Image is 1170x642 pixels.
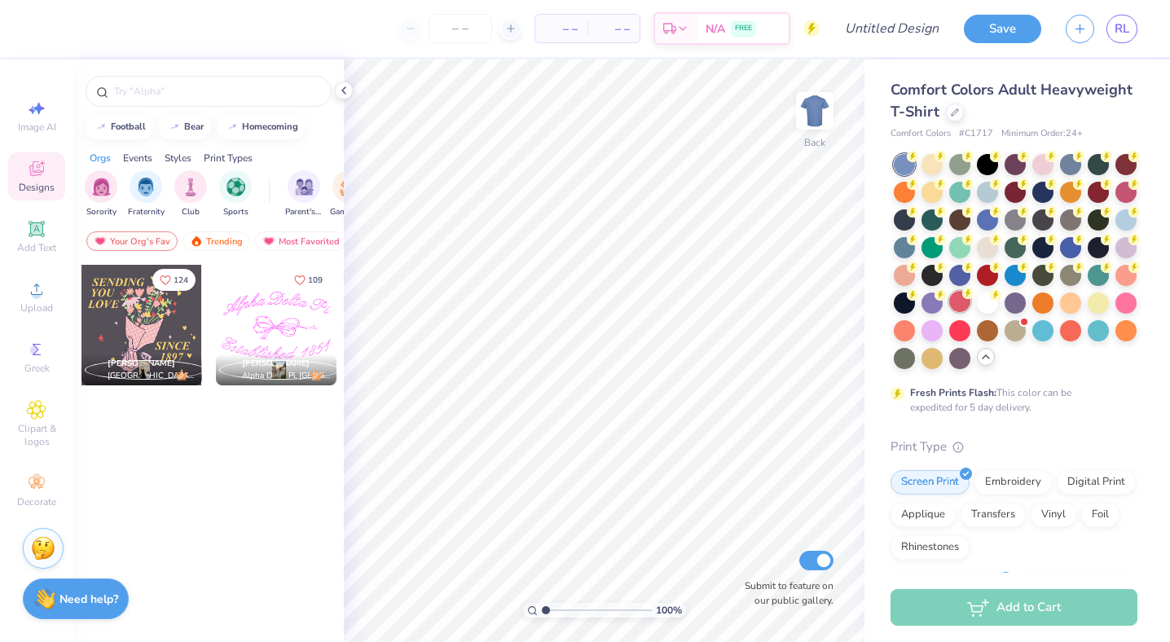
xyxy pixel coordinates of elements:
[17,495,56,508] span: Decorate
[1057,470,1136,495] div: Digital Print
[545,20,578,37] span: – –
[308,276,323,284] span: 109
[182,178,200,196] img: Club Image
[174,276,188,284] span: 124
[24,362,50,375] span: Greek
[108,358,175,369] span: [PERSON_NAME]
[340,178,358,196] img: Game Day Image
[19,181,55,194] span: Designs
[262,235,275,247] img: most_fav.gif
[974,470,1052,495] div: Embroidery
[1001,127,1083,141] span: Minimum Order: 24 +
[891,470,970,495] div: Screen Print
[85,170,117,218] button: filter button
[111,122,146,131] div: football
[285,170,323,218] div: filter for Parent's Weekend
[798,95,831,127] img: Back
[295,178,314,196] img: Parent's Weekend Image
[227,178,245,196] img: Sports Image
[656,603,682,618] span: 100 %
[330,206,367,218] span: Game Day
[18,121,56,134] span: Image AI
[219,170,252,218] div: filter for Sports
[182,206,200,218] span: Club
[735,23,752,34] span: FREE
[128,170,165,218] div: filter for Fraternity
[174,170,207,218] button: filter button
[226,122,239,132] img: trend_line.gif
[242,358,310,369] span: [PERSON_NAME]
[891,127,951,141] span: Comfort Colors
[137,178,155,196] img: Fraternity Image
[1081,503,1119,527] div: Foil
[223,206,249,218] span: Sports
[168,122,181,132] img: trend_line.gif
[330,170,367,218] button: filter button
[736,578,834,608] label: Submit to feature on our public gallery.
[1031,503,1076,527] div: Vinyl
[128,206,165,218] span: Fraternity
[90,151,111,165] div: Orgs
[910,386,996,399] strong: Fresh Prints Flash:
[910,385,1111,415] div: This color can be expedited for 5 day delivery.
[597,20,630,37] span: – –
[165,151,191,165] div: Styles
[706,20,725,37] span: N/A
[964,15,1041,43] button: Save
[959,127,993,141] span: # C1717
[184,122,204,131] div: bear
[285,206,323,218] span: Parent's Weekend
[330,170,367,218] div: filter for Game Day
[59,591,118,607] strong: Need help?
[219,170,252,218] button: filter button
[95,122,108,132] img: trend_line.gif
[20,301,53,314] span: Upload
[8,422,65,448] span: Clipart & logos
[242,370,330,382] span: Alpha Delta Pi, [GEOGRAPHIC_DATA][US_STATE]
[86,206,117,218] span: Sorority
[92,178,111,196] img: Sorority Image
[1115,20,1129,38] span: RL
[159,115,211,139] button: bear
[174,170,207,218] div: filter for Club
[190,235,203,247] img: trending.gif
[804,135,825,150] div: Back
[128,170,165,218] button: filter button
[961,503,1026,527] div: Transfers
[108,370,196,382] span: [GEOGRAPHIC_DATA], [GEOGRAPHIC_DATA]
[891,80,1133,121] span: Comfort Colors Adult Heavyweight T-Shirt
[287,269,330,291] button: Like
[255,231,347,251] div: Most Favorited
[86,231,178,251] div: Your Org's Fav
[123,151,152,165] div: Events
[429,14,492,43] input: – –
[1106,15,1137,43] a: RL
[86,115,153,139] button: football
[94,235,107,247] img: most_fav.gif
[17,241,56,254] span: Add Text
[891,438,1137,456] div: Print Type
[152,269,196,291] button: Like
[204,151,253,165] div: Print Types
[217,115,306,139] button: homecoming
[112,83,321,99] input: Try "Alpha"
[891,503,956,527] div: Applique
[285,170,323,218] button: filter button
[183,231,250,251] div: Trending
[85,170,117,218] div: filter for Sorority
[242,122,298,131] div: homecoming
[891,535,970,560] div: Rhinestones
[832,12,952,45] input: Untitled Design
